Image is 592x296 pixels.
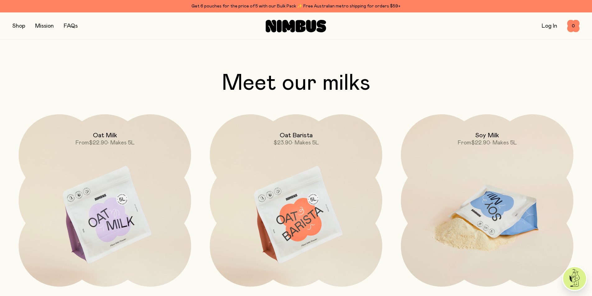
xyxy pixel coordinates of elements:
[19,114,191,287] a: Oat MilkFrom$22.90• Makes 5L
[471,140,490,146] span: $22.90
[108,140,135,146] span: • Makes 5L
[542,23,557,29] a: Log In
[567,20,580,32] button: 0
[64,23,78,29] a: FAQs
[273,140,292,146] span: $23.90
[12,72,580,94] h2: Meet our milks
[93,132,117,139] h2: Oat Milk
[76,140,89,146] span: From
[292,140,319,146] span: • Makes 5L
[475,132,499,139] h2: Soy Milk
[280,132,313,139] h2: Oat Barista
[89,140,108,146] span: $22.90
[401,114,573,287] a: Soy MilkFrom$22.90• Makes 5L
[490,140,517,146] span: • Makes 5L
[12,2,580,10] div: Get 6 pouches for the price of 5 with our Bulk Pack ✨ Free Australian metro shipping for orders $59+
[458,140,471,146] span: From
[210,114,382,287] a: Oat Barista$23.90• Makes 5L
[35,23,54,29] a: Mission
[563,267,586,290] img: agent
